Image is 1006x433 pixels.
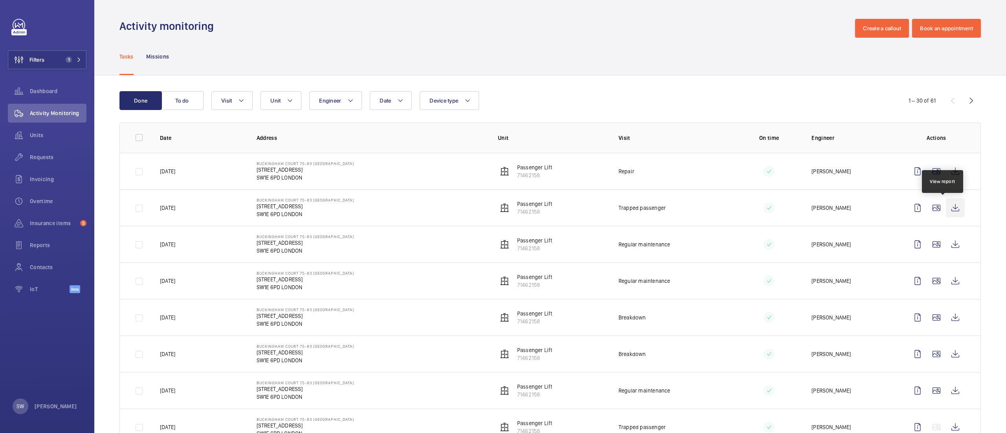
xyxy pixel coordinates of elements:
[30,219,77,227] span: Insurance items
[517,391,553,398] p: 71462158
[257,320,354,328] p: SW1E 6PD LONDON
[146,53,169,61] p: Missions
[430,97,458,104] span: Device type
[811,167,851,175] p: [PERSON_NAME]
[257,247,354,255] p: SW1E 6PD LONDON
[811,350,851,358] p: [PERSON_NAME]
[160,387,175,394] p: [DATE]
[380,97,391,104] span: Date
[619,277,670,285] p: Regular maintenance
[160,204,175,212] p: [DATE]
[619,240,670,248] p: Regular maintenance
[160,350,175,358] p: [DATE]
[257,198,354,202] p: Buckingham Court 75-83 [GEOGRAPHIC_DATA]
[517,237,553,244] p: Passenger Lift
[257,422,354,429] p: [STREET_ADDRESS]
[912,19,981,38] button: Book an appointment
[619,134,727,142] p: Visit
[30,175,86,183] span: Invoicing
[261,91,301,110] button: Unit
[517,273,553,281] p: Passenger Lift
[619,350,646,358] p: Breakdown
[500,349,509,359] img: elevator.svg
[30,131,86,139] span: Units
[221,97,232,104] span: Visit
[908,134,965,142] p: Actions
[517,244,553,252] p: 71462158
[517,310,553,317] p: Passenger Lift
[517,163,553,171] p: Passenger Lift
[17,402,24,410] p: SW
[257,283,354,291] p: SW1E 6PD LONDON
[619,204,666,212] p: Trapped passenger
[160,134,244,142] p: Date
[498,134,606,142] p: Unit
[517,354,553,362] p: 71462158
[257,349,354,356] p: [STREET_ADDRESS]
[160,423,175,431] p: [DATE]
[211,91,253,110] button: Visit
[811,240,851,248] p: [PERSON_NAME]
[500,386,509,395] img: elevator.svg
[930,178,955,185] div: View report
[257,210,354,218] p: SW1E 6PD LONDON
[29,56,44,64] span: Filters
[517,281,553,289] p: 71462158
[160,277,175,285] p: [DATE]
[119,53,134,61] p: Tasks
[70,285,80,293] span: Beta
[500,240,509,249] img: elevator.svg
[500,203,509,213] img: elevator.svg
[309,91,362,110] button: Engineer
[257,161,354,166] p: Buckingham Court 75-83 [GEOGRAPHIC_DATA]
[619,423,666,431] p: Trapped passenger
[517,383,553,391] p: Passenger Lift
[500,313,509,322] img: elevator.svg
[319,97,341,104] span: Engineer
[119,19,218,33] h1: Activity monitoring
[811,277,851,285] p: [PERSON_NAME]
[257,174,354,182] p: SW1E 6PD LONDON
[270,97,281,104] span: Unit
[517,317,553,325] p: 71462158
[370,91,412,110] button: Date
[420,91,479,110] button: Device type
[517,171,553,179] p: 71462158
[619,167,634,175] p: Repair
[160,240,175,248] p: [DATE]
[739,134,799,142] p: On time
[517,200,553,208] p: Passenger Lift
[119,91,162,110] button: Done
[66,57,72,63] span: 1
[257,234,354,239] p: Buckingham Court 75-83 [GEOGRAPHIC_DATA]
[30,109,86,117] span: Activity Monitoring
[257,166,354,174] p: [STREET_ADDRESS]
[811,423,851,431] p: [PERSON_NAME]
[517,419,553,427] p: Passenger Lift
[257,202,354,210] p: [STREET_ADDRESS]
[257,271,354,275] p: Buckingham Court 75-83 [GEOGRAPHIC_DATA]
[30,263,86,271] span: Contacts
[811,314,851,321] p: [PERSON_NAME]
[811,387,851,394] p: [PERSON_NAME]
[811,134,896,142] p: Engineer
[257,275,354,283] p: [STREET_ADDRESS]
[30,87,86,95] span: Dashboard
[8,50,86,69] button: Filters1
[30,197,86,205] span: Overtime
[30,241,86,249] span: Reports
[257,307,354,312] p: Buckingham Court 75-83 [GEOGRAPHIC_DATA]
[257,380,354,385] p: Buckingham Court 75-83 [GEOGRAPHIC_DATA]
[160,167,175,175] p: [DATE]
[517,208,553,216] p: 71462158
[257,344,354,349] p: Buckingham Court 75-83 [GEOGRAPHIC_DATA]
[257,385,354,393] p: [STREET_ADDRESS]
[855,19,909,38] button: Create a callout
[257,393,354,401] p: SW1E 6PD LONDON
[257,134,485,142] p: Address
[517,346,553,354] p: Passenger Lift
[257,239,354,247] p: [STREET_ADDRESS]
[500,276,509,286] img: elevator.svg
[500,422,509,432] img: elevator.svg
[257,356,354,364] p: SW1E 6PD LONDON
